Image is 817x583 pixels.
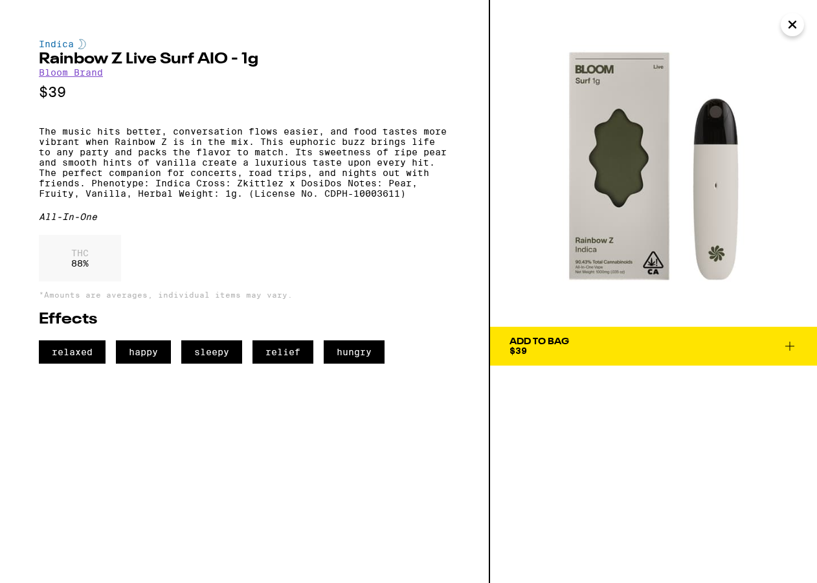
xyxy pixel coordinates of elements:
[509,337,569,346] div: Add To Bag
[39,212,450,222] div: All-In-One
[252,340,313,364] span: relief
[39,126,450,199] p: The music hits better, conversation flows easier, and food tastes more vibrant when Rainbow Z is ...
[324,340,385,364] span: hungry
[71,248,89,258] p: THC
[8,9,93,19] span: Hi. Need any help?
[116,340,171,364] span: happy
[39,312,450,327] h2: Effects
[781,13,804,36] button: Close
[509,346,527,356] span: $39
[39,340,106,364] span: relaxed
[181,340,242,364] span: sleepy
[39,235,121,281] div: 88 %
[490,327,817,366] button: Add To Bag$39
[39,52,450,67] h2: Rainbow Z Live Surf AIO - 1g
[39,67,103,78] a: Bloom Brand
[39,39,450,49] div: Indica
[39,84,450,100] p: $39
[39,291,450,299] p: *Amounts are averages, individual items may vary.
[78,39,86,49] img: indicaColor.svg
